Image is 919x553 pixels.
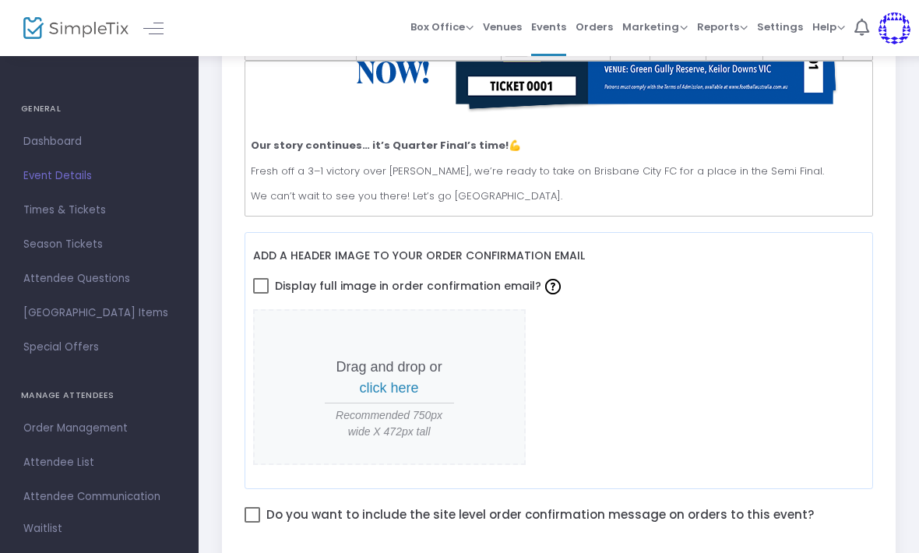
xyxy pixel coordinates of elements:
[23,487,175,507] span: Attendee Communication
[23,453,175,473] span: Attendee List
[23,337,175,358] span: Special Offers
[23,132,175,152] span: Dashboard
[251,188,866,204] p: We can’t wait to see you there! Let’s go [GEOGRAPHIC_DATA].
[360,380,419,396] span: click here
[545,279,561,294] img: question-mark
[251,164,866,179] p: Fresh off a 3–1 victory over [PERSON_NAME], we’re ready to take on Brisbane City FC for a place i...
[21,93,178,125] h4: GENERAL
[325,357,454,399] p: Drag and drop or
[23,418,175,439] span: Order Management
[253,241,585,273] label: Add a header image to your order confirmation email
[23,166,175,186] span: Event Details
[483,7,522,47] span: Venues
[576,7,613,47] span: Orders
[23,269,175,289] span: Attendee Questions
[251,138,509,153] strong: Our story continues… it’s Quarter Final’s time!
[23,200,175,220] span: Times & Tickets
[812,19,845,34] span: Help
[531,7,566,47] span: Events
[410,19,474,34] span: Box Office
[21,380,178,411] h4: MANAGE ATTENDEES
[23,234,175,255] span: Season Tickets
[275,273,565,299] span: Display full image in order confirmation email?
[245,61,874,217] div: Rich Text Editor, main
[622,19,688,34] span: Marketing
[757,7,803,47] span: Settings
[325,407,454,440] span: Recommended 750px wide X 472px tall
[23,521,62,537] span: Waitlist
[266,505,814,525] span: Do you want to include the site level order confirmation message on orders to this event?
[697,19,748,34] span: Reports
[23,303,175,323] span: [GEOGRAPHIC_DATA] Items
[251,138,866,153] p: 💪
